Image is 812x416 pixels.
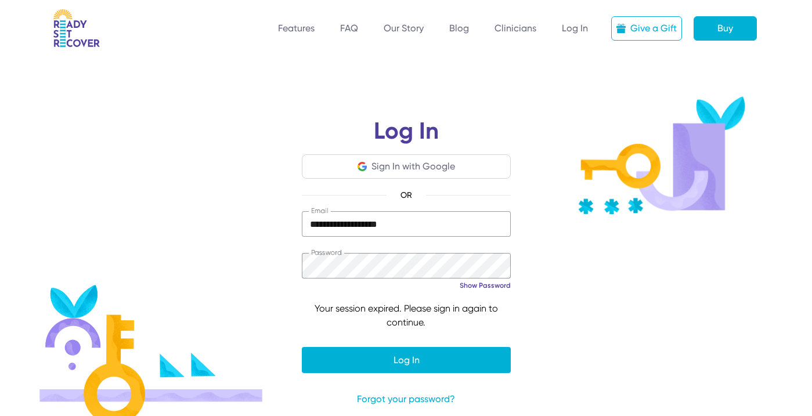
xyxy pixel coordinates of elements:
div: Give a Gift [630,21,677,35]
a: Buy [694,16,757,41]
a: Log In [562,23,588,34]
div: Sign In with Google [371,160,455,173]
a: Our Story [384,23,424,34]
div: Your session expired. Please sign in again to continue. [302,302,511,330]
img: RSR [53,9,100,48]
img: Key [578,96,745,214]
a: FAQ [340,23,358,34]
a: Forgot your password? [302,392,511,406]
button: Sign In with Google [358,160,455,173]
span: OR [387,188,426,202]
a: Clinicians [495,23,536,34]
button: Log In [302,347,511,373]
a: Give a Gift [611,16,682,41]
div: Buy [717,21,733,35]
h1: Log In [302,120,511,154]
a: Blog [449,23,469,34]
a: Features [278,23,315,34]
a: Show Password [460,281,511,290]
